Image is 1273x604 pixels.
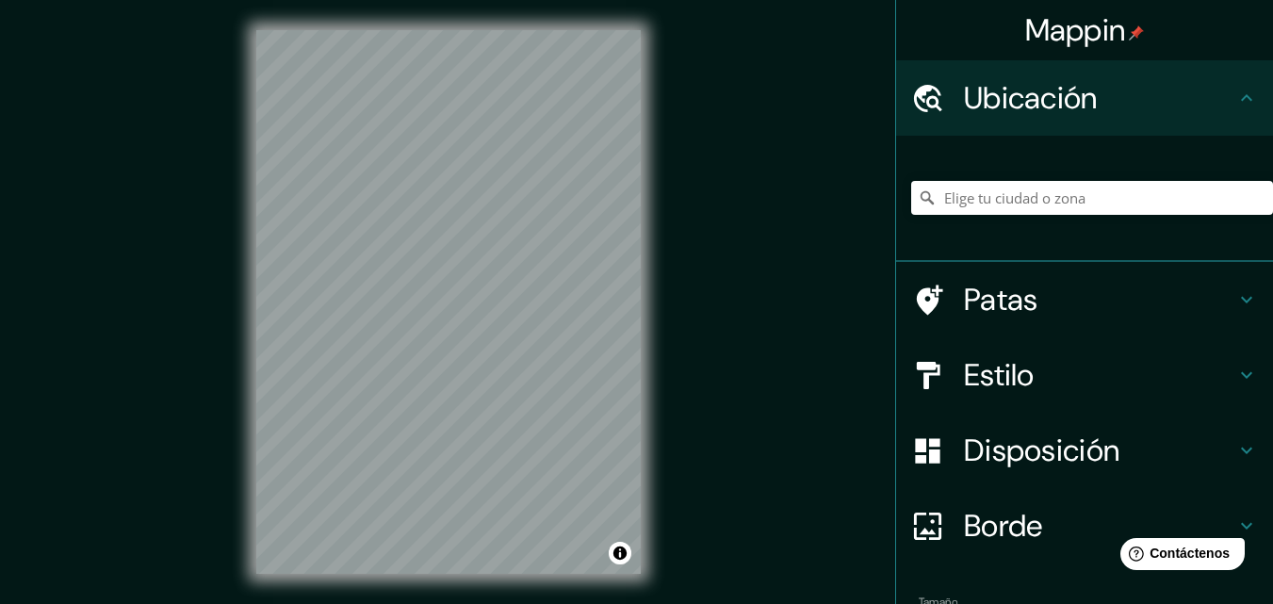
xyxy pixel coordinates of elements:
[896,413,1273,488] div: Disposición
[896,337,1273,413] div: Estilo
[964,506,1043,546] font: Borde
[609,542,631,564] button: Activar o desactivar atribución
[256,30,641,574] canvas: Mapa
[964,431,1119,470] font: Disposición
[896,262,1273,337] div: Patas
[1025,10,1126,50] font: Mappin
[1105,531,1252,583] iframe: Lanzador de widgets de ayuda
[896,488,1273,563] div: Borde
[964,78,1098,118] font: Ubicación
[896,60,1273,136] div: Ubicación
[911,181,1273,215] input: Elige tu ciudad o zona
[964,280,1038,319] font: Patas
[964,355,1035,395] font: Estilo
[1129,25,1144,41] img: pin-icon.png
